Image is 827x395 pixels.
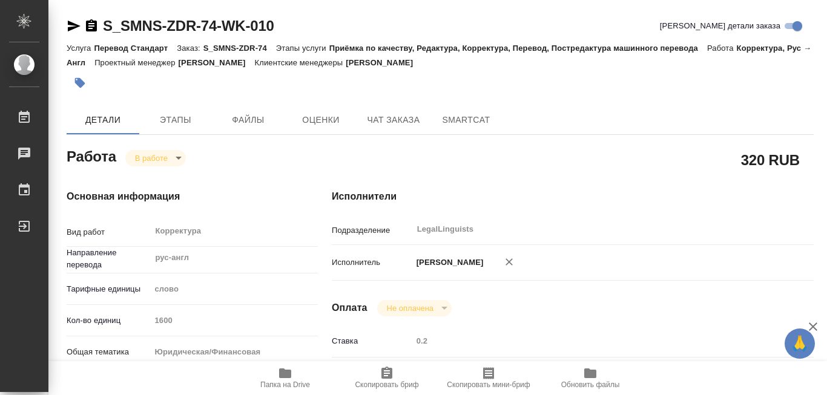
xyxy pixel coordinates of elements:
button: Скопировать мини-бриф [438,361,539,395]
p: Перевод Стандарт [94,44,177,53]
button: Удалить исполнителя [496,249,522,275]
span: Оценки [292,113,350,128]
h2: 320 RUB [741,149,800,170]
input: Пустое поле [412,332,774,350]
p: Ставка [332,335,412,347]
button: Скопировать ссылку [84,19,99,33]
p: Заказ: [177,44,203,53]
p: [PERSON_NAME] [412,256,484,269]
button: Скопировать бриф [336,361,438,395]
div: Юридическая/Финансовая [150,342,318,362]
button: Не оплачена [383,303,437,313]
span: Скопировать мини-бриф [447,380,530,389]
div: слово [150,279,318,299]
p: Кол-во единиц [67,315,150,327]
h4: Оплата [332,301,367,315]
span: Файлы [219,113,277,128]
button: Папка на Drive [234,361,336,395]
div: В работе [377,300,452,316]
p: Работа [707,44,737,53]
p: Услуга [67,44,94,53]
span: SmartCat [437,113,495,128]
h2: Работа [67,145,116,166]
span: [PERSON_NAME] детали заказа [660,20,780,32]
h4: Исполнители [332,189,814,204]
button: Обновить файлы [539,361,641,395]
button: Скопировать ссылку для ЯМессенджера [67,19,81,33]
button: Добавить тэг [67,70,93,96]
span: Скопировать бриф [355,380,418,389]
span: Обновить файлы [561,380,620,389]
a: S_SMNS-ZDR-74-WK-010 [103,18,274,34]
input: Пустое поле [150,312,318,329]
p: Направление перевода [67,247,150,271]
p: Исполнитель [332,256,412,269]
p: S_SMNS-ZDR-74 [203,44,276,53]
p: Вид работ [67,226,150,238]
p: Тарифные единицы [67,283,150,295]
p: Клиентские менеджеры [255,58,346,67]
span: 🙏 [789,331,810,356]
p: [PERSON_NAME] [179,58,255,67]
button: В работе [131,153,171,163]
span: Чат заказа [364,113,423,128]
p: [PERSON_NAME] [346,58,422,67]
p: Приёмка по качеству, Редактура, Корректура, Перевод, Постредактура машинного перевода [329,44,707,53]
p: Этапы услуги [276,44,329,53]
div: В работе [125,150,186,166]
p: Общая тематика [67,346,150,358]
span: Этапы [147,113,205,128]
span: Детали [74,113,132,128]
button: 🙏 [785,328,815,359]
p: Подразделение [332,224,412,237]
h4: Основная информация [67,189,283,204]
span: Папка на Drive [260,380,310,389]
p: Проектный менеджер [94,58,178,67]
